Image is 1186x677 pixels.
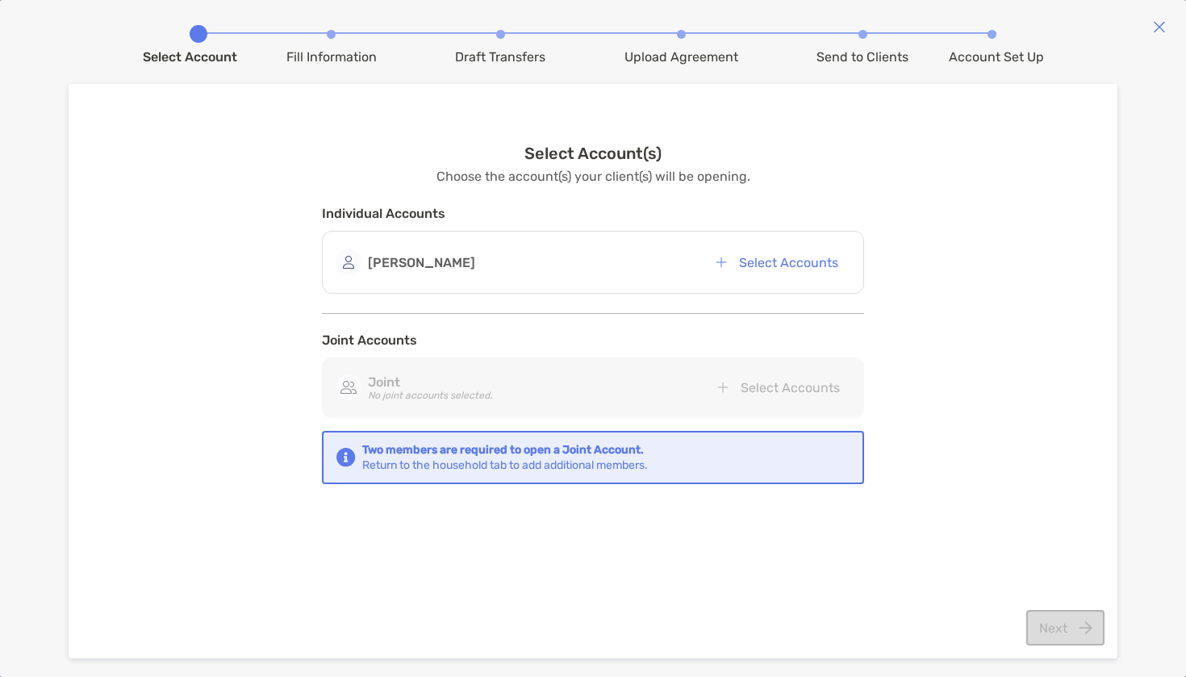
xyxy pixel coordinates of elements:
h4: Joint Accounts [322,332,864,348]
div: Return to the household tab to add additional members. [362,442,648,473]
p: Choose the account(s) your client(s) will be opening. [436,166,750,186]
div: Account Set Up [949,49,1044,65]
strong: [PERSON_NAME] [368,255,475,270]
img: Notification icon [336,448,356,467]
strong: Joint [368,374,400,390]
div: Draft Transfers [455,49,545,65]
i: No joint accounts selected. [368,390,492,401]
div: Select Account [143,49,237,65]
button: Select Accounts [703,244,850,280]
img: close modal [1153,20,1166,33]
strong: Two members are required to open a Joint Account. [362,442,648,458]
h3: Select Account(s) [524,144,662,163]
div: Send to Clients [816,49,908,65]
img: avatar [336,374,361,400]
div: Upload Agreement [624,49,738,65]
h4: Individual Accounts [322,206,864,221]
div: Fill Information [286,49,377,65]
img: avatar [336,249,361,275]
